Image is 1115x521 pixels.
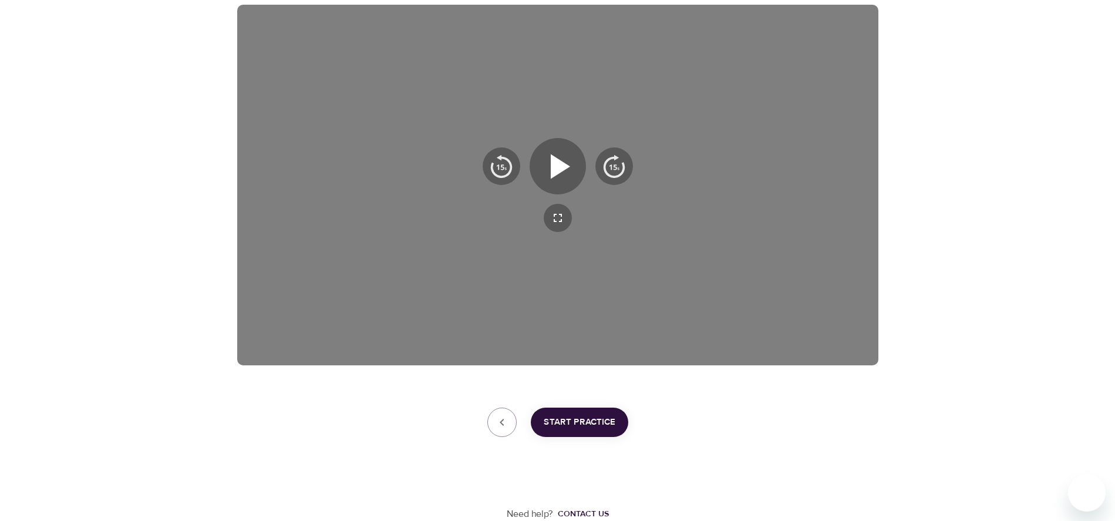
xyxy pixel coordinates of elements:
[490,154,513,178] img: 15s_prev.svg
[507,507,553,521] p: Need help?
[558,508,609,520] div: Contact us
[1068,474,1106,512] iframe: Button to launch messaging window
[544,415,615,430] span: Start Practice
[602,154,626,178] img: 15s_next.svg
[553,508,609,520] a: Contact us
[531,408,628,437] button: Start Practice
